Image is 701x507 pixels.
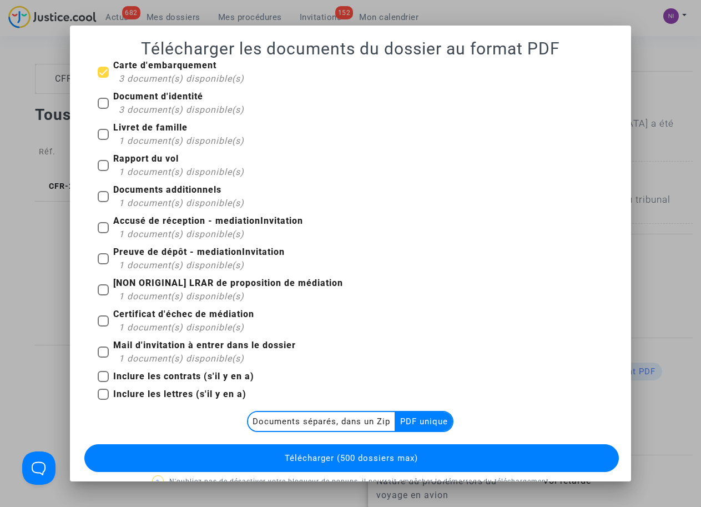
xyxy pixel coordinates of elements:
multi-toggle-item: PDF unique [396,412,452,431]
span: 3 document(s) disponible(s) [119,73,244,84]
b: Document d'identité [113,91,203,102]
b: [NON ORIGINAL] LRAR de proposition de médiation [113,278,343,288]
span: ? [156,479,159,485]
span: 1 document(s) disponible(s) [119,135,244,146]
b: Carte d'embarquement [113,60,216,71]
b: Livret de famille [113,122,188,133]
span: 1 document(s) disponible(s) [119,229,244,239]
b: Preuve de dépôt - mediationInvitation [113,247,285,257]
b: Certificat d'échec de médiation [113,309,254,319]
b: Documents additionnels [113,184,221,195]
span: 1 document(s) disponible(s) [119,291,244,302]
button: Télécharger (500 dossiers max) [84,444,618,472]
b: Mail d'invitation à entrer dans le dossier [113,340,296,350]
b: Rapport du vol [113,153,179,164]
iframe: Help Scout Beacon - Open [22,451,56,485]
multi-toggle-item: Documents séparés, dans un Zip [248,412,396,431]
span: 1 document(s) disponible(s) [119,353,244,364]
p: N'oubliez pas de désactiver votre bloqueur de popups, il pourrait empêcher le démarrage du téléch... [83,475,617,489]
h1: Télécharger les documents du dossier au format PDF [83,39,617,59]
b: Accusé de réception - mediationInvitation [113,215,303,226]
span: 1 document(s) disponible(s) [119,167,244,177]
b: Inclure les contrats (s'il y en a) [113,371,254,381]
span: 1 document(s) disponible(s) [119,198,244,208]
span: 1 document(s) disponible(s) [119,322,244,333]
span: 1 document(s) disponible(s) [119,260,244,270]
b: Inclure les lettres (s'il y en a) [113,389,246,399]
span: 3 document(s) disponible(s) [119,104,244,115]
span: Télécharger (500 dossiers max) [285,453,418,463]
